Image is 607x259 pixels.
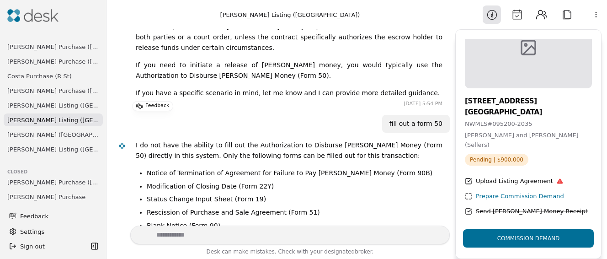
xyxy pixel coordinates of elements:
[465,119,592,129] div: NWMLS # 095200-2035
[7,130,99,140] span: [PERSON_NAME] ([GEOGRAPHIC_DATA])
[5,239,88,254] button: Sign out
[136,22,442,53] p: In all cases, the release of [PERSON_NAME] money requires mutual written instructions from both p...
[130,247,450,259] div: Desk can make mistakes. Check with your broker.
[20,242,45,251] span: Sign out
[20,211,94,221] span: Feedback
[476,192,564,201] div: Prepare Commission Demand
[465,107,592,118] div: [GEOGRAPHIC_DATA]
[465,96,592,107] div: [STREET_ADDRESS]
[136,140,442,161] p: I do not have the ability to fill out the Authorization to Disburse [PERSON_NAME] Money (Form 50)...
[20,227,44,237] span: Settings
[7,178,99,187] span: [PERSON_NAME] Purchase ([US_STATE] Rd)
[4,208,99,224] button: Feedback
[476,177,563,186] div: Upload Listing Agreement
[147,194,442,205] li: Status Change Input Sheet (Form 19)
[463,229,594,248] button: Commission Demand
[118,142,126,150] img: Desk
[7,192,85,202] span: [PERSON_NAME] Purchase
[7,101,99,110] span: [PERSON_NAME] Listing ([GEOGRAPHIC_DATA])
[5,224,101,239] button: Settings
[147,221,442,231] li: Blank Notice (Form 90)
[136,88,442,98] p: If you have a specific scenario in mind, let me know and I can provide more detailed guidance.
[7,168,99,176] div: Closed
[7,42,99,52] span: [PERSON_NAME] Purchase ([GEOGRAPHIC_DATA])
[389,119,442,129] div: fill out a form 50
[7,115,99,125] span: [PERSON_NAME] Listing ([GEOGRAPHIC_DATA])
[147,181,442,192] li: Modification of Closing Date (Form 22Y)
[476,207,588,216] div: Send [PERSON_NAME] Money Receipt
[147,168,442,178] li: Notice of Termination of Agreement for Failure to Pay [PERSON_NAME] Money (Form 90B)
[465,132,579,148] span: [PERSON_NAME] and [PERSON_NAME] (Sellers)
[147,207,442,218] li: Rescission of Purchase and Sale Agreement (Form 51)
[130,226,450,244] textarea: Write your prompt here
[220,10,360,20] div: [PERSON_NAME] Listing ([GEOGRAPHIC_DATA])
[145,102,169,111] p: Feedback
[136,60,442,81] p: If you need to initiate a release of [PERSON_NAME] money, you would typically use the Authorizati...
[7,71,72,81] span: Costa Purchase (R St)
[7,57,99,66] span: [PERSON_NAME] Purchase ([PERSON_NAME][GEOGRAPHIC_DATA])
[465,154,528,166] span: Pending | $900,000
[7,86,99,96] span: [PERSON_NAME] Purchase ([GEOGRAPHIC_DATA])
[7,145,99,154] span: [PERSON_NAME] Listing ([GEOGRAPHIC_DATA])
[490,223,567,254] div: Commission Demand
[7,9,59,22] img: Desk
[324,248,355,255] span: designated
[404,100,442,108] time: [DATE] 5:54 PM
